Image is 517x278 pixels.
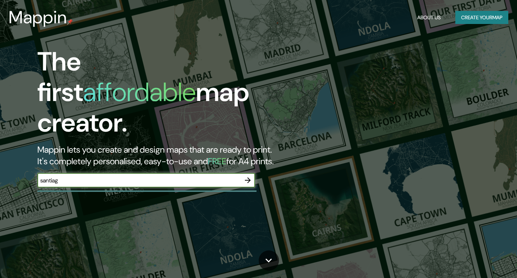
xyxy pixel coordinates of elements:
h1: The first map creator. [37,47,296,144]
h5: FREE [208,156,226,167]
img: mappin-pin [67,19,73,25]
button: Create yourmap [455,11,508,24]
h3: Mappin [9,7,67,28]
h1: affordable [83,75,196,109]
h2: Mappin lets you create and design maps that are ready to print. It's completely personalised, eas... [37,144,296,167]
button: About Us [414,11,444,24]
input: Choose your favourite place [37,176,241,185]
